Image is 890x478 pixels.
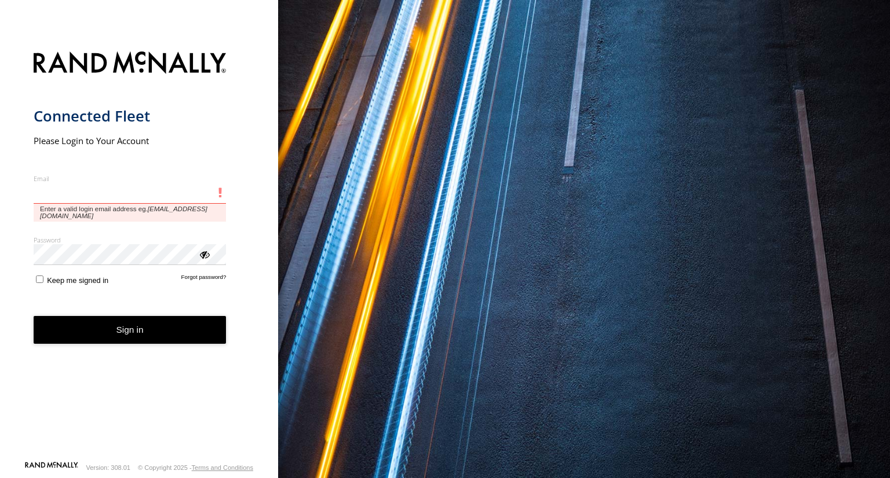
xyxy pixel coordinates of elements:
label: Email [34,174,227,183]
a: Terms and Conditions [192,464,253,471]
img: Rand McNally [34,49,227,79]
span: Enter a valid login email address eg. [34,204,227,222]
div: Version: 308.01 [86,464,130,471]
h2: Please Login to Your Account [34,135,227,146]
button: Sign in [34,316,227,344]
form: main [34,45,245,461]
a: Visit our Website [25,462,78,473]
a: Forgot password? [181,274,227,285]
em: [EMAIL_ADDRESS][DOMAIN_NAME] [40,205,207,219]
input: Keep me signed in [36,275,43,283]
label: Password [34,236,227,244]
div: ViewPassword [198,248,210,260]
h1: Connected Fleet [34,106,227,126]
div: © Copyright 2025 - [138,464,253,471]
span: Keep me signed in [47,276,108,285]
